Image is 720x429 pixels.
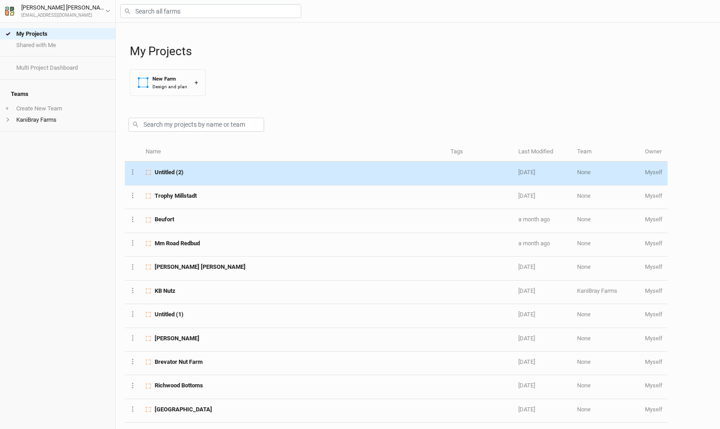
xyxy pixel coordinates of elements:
[21,3,105,12] div: [PERSON_NAME] [PERSON_NAME]
[518,169,535,176] span: Oct 2, 2025 2:23 PM
[5,3,111,19] button: [PERSON_NAME] [PERSON_NAME][EMAIL_ADDRESS][DOMAIN_NAME]
[645,192,663,199] span: adamlbray@gmail.com
[645,169,663,176] span: adamlbray@gmail.com
[21,12,105,19] div: [EMAIL_ADDRESS][DOMAIN_NAME]
[645,311,663,318] span: adamlbray@gmail.com
[155,192,197,200] span: Trophy Millstadt
[518,192,535,199] span: Oct 2, 2025 2:23 PM
[5,105,9,112] span: +
[640,143,668,162] th: Owner
[572,399,640,423] td: None
[572,328,640,352] td: None
[518,263,535,270] span: Aug 9, 2025 5:04 PM
[155,358,203,366] span: Brevator Nut Farm
[130,69,206,96] button: New FarmDesign and plan+
[155,405,212,414] span: Hwy B Farm
[155,287,175,295] span: KB Nutz
[645,240,663,247] span: adamlbray@gmail.com
[572,186,640,209] td: None
[155,215,174,224] span: Beufort
[572,304,640,328] td: None
[141,143,445,162] th: Name
[572,281,640,304] td: KaniBray Farms
[645,335,663,342] span: adamlbray@gmail.com
[155,381,203,390] span: Richwood Bottoms
[518,240,550,247] span: Sep 6, 2025 3:10 PM
[572,143,640,162] th: Team
[645,406,663,413] span: adamlbray@gmail.com
[155,168,184,176] span: Untitled (2)
[518,311,535,318] span: May 24, 2025 3:42 PM
[518,382,535,389] span: May 5, 2025 10:54 PM
[518,287,535,294] span: Aug 1, 2025 9:28 PM
[5,85,110,103] h4: Teams
[128,118,264,132] input: Search my projects by name or team
[572,233,640,257] td: None
[518,216,550,223] span: Sep 6, 2025 3:39 PM
[155,310,184,319] span: Untitled (1)
[572,257,640,280] td: None
[645,287,663,294] span: adamlbray@gmail.com
[152,83,187,90] div: Design and plan
[155,263,246,271] span: McIntosh Hill
[572,162,640,186] td: None
[645,358,663,365] span: adamlbray@gmail.com
[155,334,199,343] span: Yates Rd
[572,209,640,233] td: None
[518,406,535,413] span: Mar 9, 2025 11:56 AM
[130,44,711,58] h1: My Projects
[645,216,663,223] span: adamlbray@gmail.com
[645,263,663,270] span: adamlbray@gmail.com
[572,375,640,399] td: None
[194,78,198,87] div: +
[445,143,513,162] th: Tags
[155,239,200,248] span: Mm Road Redbud
[518,358,535,365] span: May 7, 2025 8:11 PM
[513,143,572,162] th: Last Modified
[645,382,663,389] span: adamlbray@gmail.com
[152,75,187,83] div: New Farm
[120,4,301,18] input: Search all farms
[518,335,535,342] span: May 17, 2025 9:23 PM
[572,352,640,375] td: None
